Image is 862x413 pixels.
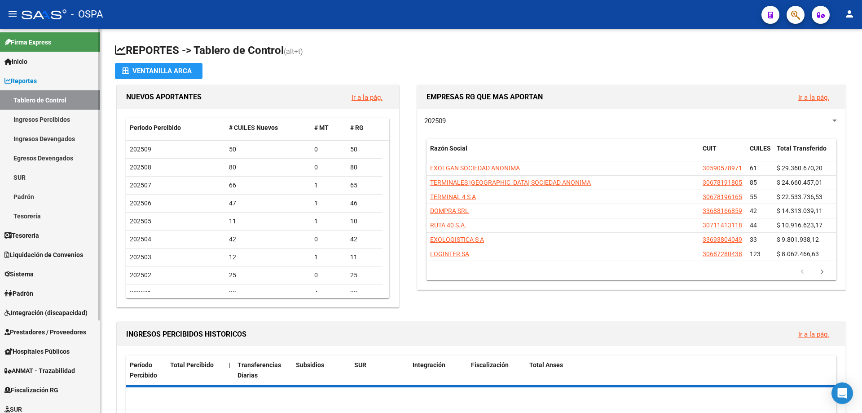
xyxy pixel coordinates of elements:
[350,124,364,131] span: # RG
[409,355,467,385] datatable-header-cell: Integración
[831,382,853,404] div: Open Intercom Messenger
[798,93,829,102] a: Ir a la pág.
[746,139,773,169] datatable-header-cell: CUILES
[529,361,563,369] span: Total Anses
[4,269,34,279] span: Sistema
[237,361,281,379] span: Transferencias Diarias
[229,361,230,369] span: |
[347,118,383,138] datatable-header-cell: # RG
[229,144,308,155] div: 50
[430,250,469,258] span: LOGINTER SA
[126,330,246,338] span: INGRESOS PERCIBIDOS HISTORICOS
[427,139,699,169] datatable-header-cell: Razón Social
[777,207,822,214] span: $ 14.313.039,11
[350,288,379,298] div: 29
[115,43,848,59] h1: REPORTES -> Tablero de Control
[130,253,151,261] span: 202503
[703,236,742,243] span: 33693804049
[229,124,278,131] span: # CUILES Nuevos
[229,234,308,244] div: 42
[430,145,467,152] span: Razón Social
[4,57,27,67] span: Inicio
[167,355,225,385] datatable-header-cell: Total Percibido
[350,198,379,209] div: 46
[314,180,343,191] div: 1
[526,355,829,385] datatable-header-cell: Total Anses
[229,288,308,298] div: 33
[225,118,311,138] datatable-header-cell: # CUILES Nuevos
[229,162,308,173] div: 80
[4,327,86,337] span: Prestadores / Proveedores
[777,250,819,258] span: $ 8.062.466,63
[4,385,58,395] span: Fiscalización RG
[229,252,308,262] div: 12
[4,76,37,86] span: Reportes
[703,179,742,186] span: 30678191805
[350,252,379,262] div: 11
[122,63,195,79] div: Ventanilla ARCA
[4,289,33,298] span: Padrón
[170,361,214,369] span: Total Percibido
[126,118,225,138] datatable-header-cell: Período Percibido
[467,355,526,385] datatable-header-cell: Fiscalización
[344,89,390,106] button: Ir a la pág.
[750,250,761,258] span: 123
[225,355,234,385] datatable-header-cell: |
[430,236,484,243] span: EXOLOGISTICA S A
[314,144,343,155] div: 0
[314,234,343,244] div: 0
[4,366,75,376] span: ANMAT - Trazabilidad
[126,93,202,101] span: NUEVOS APORTANTES
[350,234,379,244] div: 42
[750,179,757,186] span: 85
[126,355,167,385] datatable-header-cell: Período Percibido
[130,361,157,379] span: Período Percibido
[844,9,855,19] mat-icon: person
[130,164,151,171] span: 202508
[430,193,476,200] span: TERMINAL 4 S A
[314,124,329,131] span: # MT
[750,193,757,200] span: 55
[354,361,366,369] span: SUR
[777,179,822,186] span: $ 24.660.457,01
[703,207,742,214] span: 33688166859
[777,236,819,243] span: $ 9.801.938,12
[229,198,308,209] div: 47
[229,270,308,280] div: 25
[777,193,822,200] span: $ 22.533.736,53
[4,250,83,260] span: Liquidación de Convenios
[471,361,509,369] span: Fiscalización
[314,216,343,226] div: 1
[350,216,379,226] div: 10
[229,180,308,191] div: 66
[350,144,379,155] div: 50
[284,47,303,56] span: (alt+t)
[350,180,379,191] div: 65
[311,118,347,138] datatable-header-cell: # MT
[130,124,181,131] span: Período Percibido
[130,200,151,207] span: 202506
[703,193,742,200] span: 30678196165
[130,235,151,243] span: 202504
[314,270,343,280] div: 0
[296,361,324,369] span: Subsidios
[430,164,520,172] span: EXOLGAN SOCIEDAD ANONIMA
[750,164,757,172] span: 61
[314,288,343,298] div: 4
[130,271,151,279] span: 202502
[292,355,351,385] datatable-header-cell: Subsidios
[4,308,88,318] span: Integración (discapacidad)
[794,267,811,277] a: go to previous page
[352,93,383,102] a: Ir a la pág.
[791,326,836,342] button: Ir a la pág.
[130,146,151,153] span: 202509
[791,89,836,106] button: Ir a la pág.
[229,216,308,226] div: 11
[750,145,771,152] span: CUILES
[115,63,202,79] button: Ventanilla ARCA
[350,270,379,280] div: 25
[750,222,757,229] span: 44
[7,9,18,19] mat-icon: menu
[130,182,151,189] span: 202507
[703,222,742,229] span: 30711413118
